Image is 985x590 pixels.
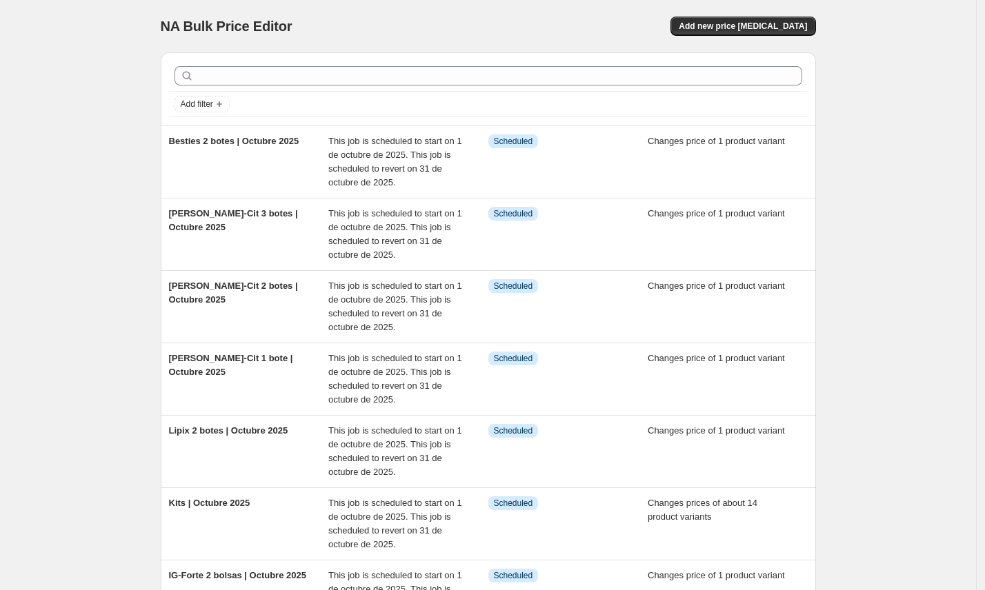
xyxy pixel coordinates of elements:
[494,136,533,147] span: Scheduled
[169,353,293,377] span: [PERSON_NAME]-Cit 1 bote | Octubre 2025
[169,498,250,508] span: Kits | Octubre 2025
[161,19,292,34] span: NA Bulk Price Editor
[328,353,462,405] span: This job is scheduled to start on 1 de octubre de 2025. This job is scheduled to revert on 31 de ...
[679,21,807,32] span: Add new price [MEDICAL_DATA]
[670,17,815,36] button: Add new price [MEDICAL_DATA]
[328,281,462,332] span: This job is scheduled to start on 1 de octubre de 2025. This job is scheduled to revert on 31 de ...
[648,353,785,363] span: Changes price of 1 product variant
[328,136,462,187] span: This job is scheduled to start on 1 de octubre de 2025. This job is scheduled to revert on 31 de ...
[328,498,462,549] span: This job is scheduled to start on 1 de octubre de 2025. This job is scheduled to revert on 31 de ...
[169,570,306,580] span: IG-Forte 2 bolsas | Octubre 2025
[169,136,299,146] span: Besties 2 botes | Octubre 2025
[648,281,785,291] span: Changes price of 1 product variant
[169,208,298,232] span: [PERSON_NAME]-Cit 3 botes | Octubre 2025
[169,425,288,436] span: Lipix 2 botes | Octubre 2025
[175,96,230,112] button: Add filter
[648,208,785,218] span: Changes price of 1 product variant
[494,281,533,292] span: Scheduled
[648,570,785,580] span: Changes price of 1 product variant
[181,99,213,110] span: Add filter
[328,208,462,260] span: This job is scheduled to start on 1 de octubre de 2025. This job is scheduled to revert on 31 de ...
[494,353,533,364] span: Scheduled
[494,498,533,509] span: Scheduled
[648,498,757,522] span: Changes prices of about 14 product variants
[494,570,533,581] span: Scheduled
[648,136,785,146] span: Changes price of 1 product variant
[494,425,533,436] span: Scheduled
[169,281,298,305] span: [PERSON_NAME]-Cit 2 botes | Octubre 2025
[328,425,462,477] span: This job is scheduled to start on 1 de octubre de 2025. This job is scheduled to revert on 31 de ...
[494,208,533,219] span: Scheduled
[648,425,785,436] span: Changes price of 1 product variant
